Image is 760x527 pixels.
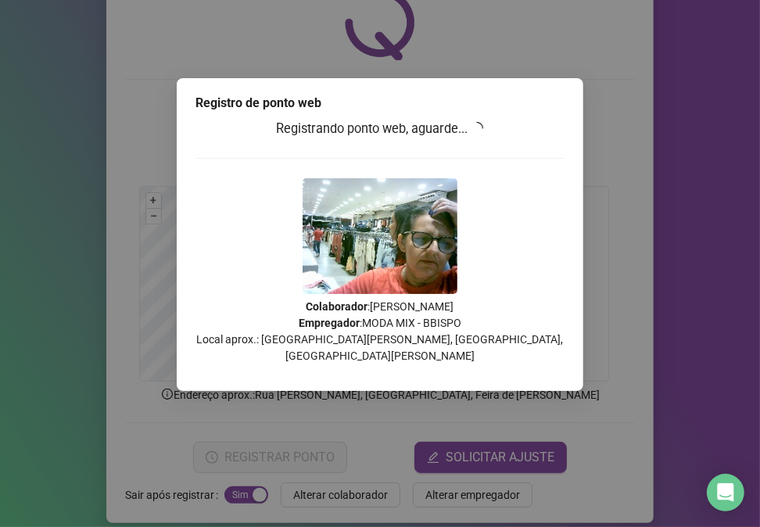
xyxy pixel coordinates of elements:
strong: Empregador [299,317,360,329]
span: loading [471,121,485,135]
p: : [PERSON_NAME] : MODA MIX - BBISPO Local aprox.: [GEOGRAPHIC_DATA][PERSON_NAME], [GEOGRAPHIC_DAT... [195,299,565,364]
div: Open Intercom Messenger [707,474,744,511]
strong: Colaborador [307,300,368,313]
img: Z [303,178,457,294]
h3: Registrando ponto web, aguarde... [195,119,565,139]
div: Registro de ponto web [195,94,565,113]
